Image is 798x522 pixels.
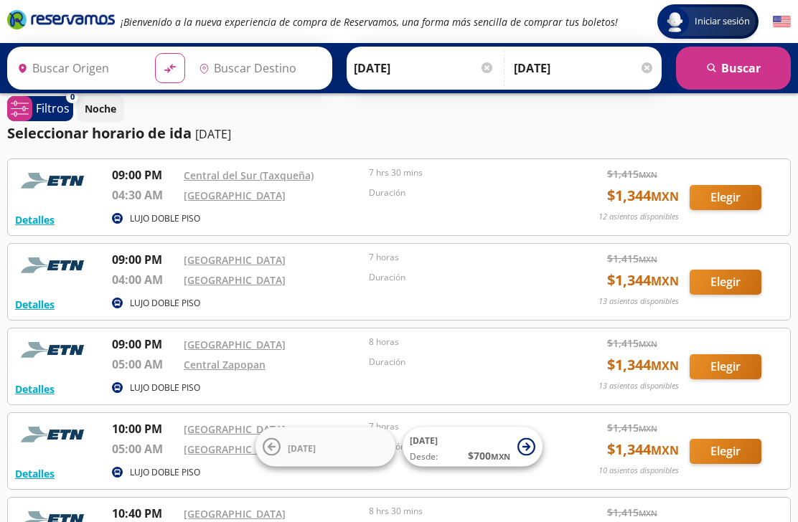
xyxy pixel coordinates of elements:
span: $ 1,415 [607,166,657,181]
a: [GEOGRAPHIC_DATA] [184,189,286,202]
button: [DATE] [255,427,395,467]
span: $ 1,344 [607,354,679,376]
p: 8 hrs 30 mins [369,505,547,518]
img: RESERVAMOS [15,166,94,195]
p: 7 horas [369,420,547,433]
p: 05:00 AM [112,356,177,373]
p: 13 asientos disponibles [598,295,679,308]
p: 09:00 PM [112,166,177,184]
small: MXN [639,423,657,434]
p: LUJO DOBLE PISO [130,381,200,394]
span: $ 700 [468,448,510,463]
small: MXN [491,451,510,462]
small: MXN [651,189,679,204]
img: RESERVAMOS [15,420,94,449]
small: MXN [639,338,657,349]
span: [DATE] [410,435,438,447]
p: 09:00 PM [112,251,177,268]
a: [GEOGRAPHIC_DATA] [184,338,286,351]
p: 09:00 PM [112,336,177,353]
small: MXN [639,169,657,180]
span: $ 1,415 [607,336,657,351]
a: Central del Sur (Taxqueña) [184,169,314,182]
span: $ 1,344 [607,185,679,207]
p: Duración [369,356,547,369]
small: MXN [651,442,679,458]
span: [DATE] [288,442,316,454]
p: Filtros [36,100,70,117]
img: RESERVAMOS [15,336,94,364]
input: Elegir Fecha [354,50,494,86]
button: Detalles [15,466,55,481]
p: 04:30 AM [112,186,177,204]
small: MXN [639,254,657,265]
p: 12 asientos disponibles [598,211,679,223]
button: Noche [77,95,124,123]
button: Detalles [15,297,55,312]
p: 7 hrs 30 mins [369,166,547,179]
span: Desde: [410,450,438,463]
span: $ 1,415 [607,251,657,266]
button: 0Filtros [7,96,73,121]
span: $ 1,344 [607,439,679,460]
p: Duración [369,186,547,199]
button: English [773,13,791,31]
small: MXN [651,273,679,289]
span: $ 1,415 [607,420,657,435]
p: 10:00 PM [112,420,177,437]
p: 05:00 AM [112,440,177,457]
p: Noche [85,101,116,116]
p: 04:00 AM [112,271,177,288]
p: Duración [369,271,547,284]
p: 7 horas [369,251,547,264]
button: Detalles [15,381,55,397]
span: $ 1,344 [607,270,679,291]
em: ¡Bienvenido a la nueva experiencia de compra de Reservamos, una forma más sencilla de comprar tus... [121,15,618,29]
p: LUJO DOBLE PISO [130,466,200,479]
a: [GEOGRAPHIC_DATA] [184,422,286,436]
button: Elegir [690,270,761,295]
button: Buscar [676,47,791,90]
button: Elegir [690,354,761,379]
p: 8 horas [369,336,547,348]
button: Elegir [690,185,761,210]
button: [DATE]Desde:$700MXN [403,427,543,467]
input: Buscar Destino [193,50,325,86]
p: LUJO DOBLE PISO [130,297,200,310]
button: Detalles [15,212,55,227]
a: [GEOGRAPHIC_DATA] [184,507,286,521]
button: Elegir [690,439,761,464]
i: Brand Logo [7,9,115,30]
span: $ 1,415 [607,505,657,520]
small: MXN [651,358,679,374]
a: [GEOGRAPHIC_DATA] [184,273,286,287]
p: 10 asientos disponibles [598,465,679,477]
span: Iniciar sesión [689,14,756,29]
a: [GEOGRAPHIC_DATA] [184,253,286,267]
p: 13 asientos disponibles [598,380,679,392]
p: LUJO DOBLE PISO [130,212,200,225]
a: Brand Logo [7,9,115,34]
input: Buscar Origen [11,50,144,86]
p: Seleccionar horario de ida [7,123,192,144]
p: [DATE] [195,125,231,143]
p: 10:40 PM [112,505,177,522]
img: RESERVAMOS [15,251,94,280]
small: MXN [639,508,657,518]
a: Central Zapopan [184,358,266,371]
a: [GEOGRAPHIC_DATA] [184,442,286,456]
span: 0 [70,91,75,103]
input: Opcional [514,50,654,86]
